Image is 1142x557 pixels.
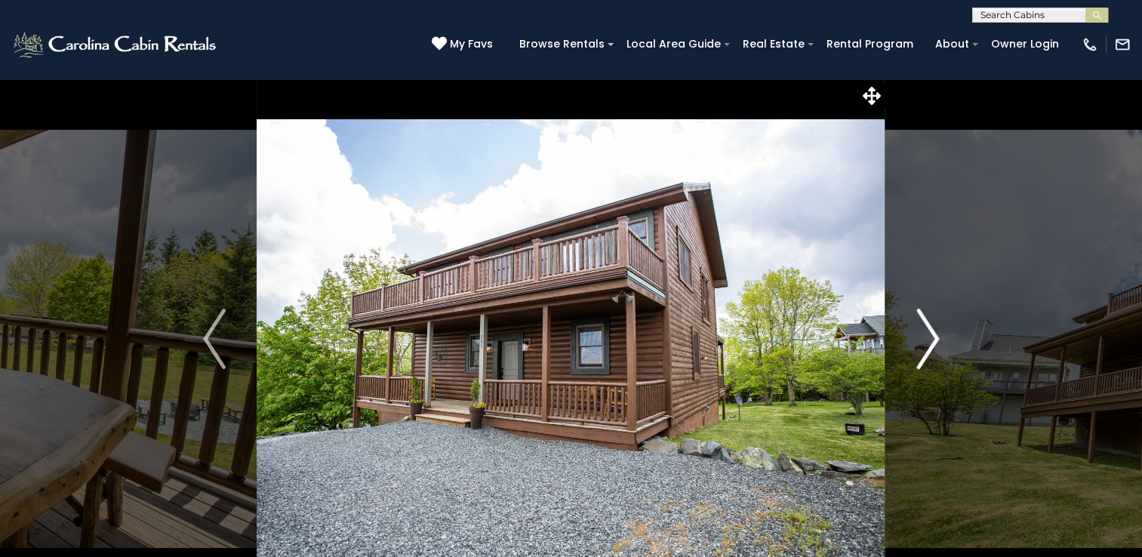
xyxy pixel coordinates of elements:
[432,36,497,53] a: My Favs
[819,32,921,56] a: Rental Program
[1082,36,1098,53] img: phone-regular-white.png
[983,32,1067,56] a: Owner Login
[928,32,977,56] a: About
[619,32,728,56] a: Local Area Guide
[450,36,493,52] span: My Favs
[11,29,220,60] img: White-1-2.png
[1114,36,1131,53] img: mail-regular-white.png
[735,32,812,56] a: Real Estate
[203,309,226,369] img: arrow
[512,32,612,56] a: Browse Rentals
[916,309,939,369] img: arrow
